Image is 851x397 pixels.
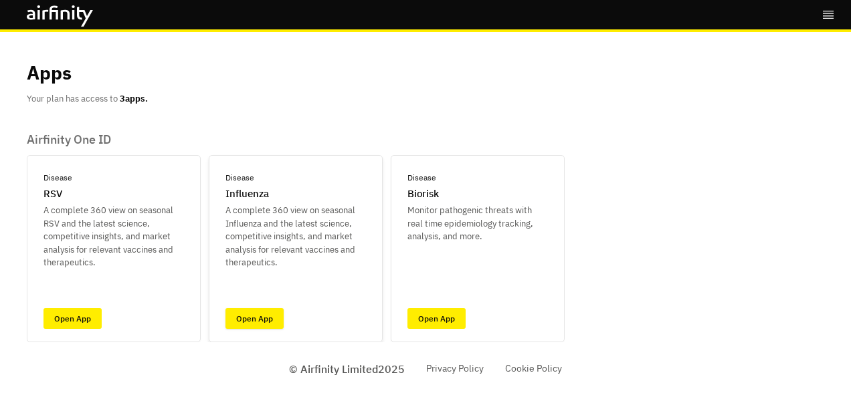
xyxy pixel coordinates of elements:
p: Disease [43,172,72,184]
p: A complete 360 view on seasonal RSV and the latest science, competitive insights, and market anal... [43,204,184,269]
p: Your plan has access to [27,92,148,106]
p: Airfinity One ID [27,132,565,147]
p: Influenza [225,186,269,202]
a: Privacy Policy [426,362,484,376]
p: Disease [407,172,436,184]
a: Open App [43,308,102,329]
p: Apps [27,59,72,87]
a: Open App [225,308,284,329]
a: Open App [407,308,466,329]
a: Cookie Policy [505,362,562,376]
b: 3 apps. [120,93,148,104]
p: Disease [225,172,254,184]
p: A complete 360 view on seasonal Influenza and the latest science, competitive insights, and marke... [225,204,366,269]
p: © Airfinity Limited 2025 [289,361,405,377]
p: Biorisk [407,186,439,202]
p: Monitor pathogenic threats with real time epidemiology tracking, analysis, and more. [407,204,548,243]
p: RSV [43,186,62,202]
